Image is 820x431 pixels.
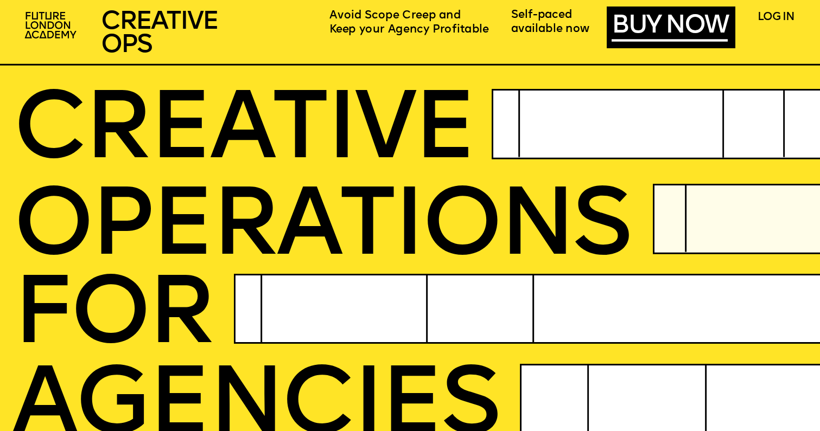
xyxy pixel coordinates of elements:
[511,23,590,35] span: available now
[13,86,473,182] span: CREATIVE
[13,182,630,278] span: OPERatioNS
[101,10,218,59] span: CREATIVE OPS
[612,14,727,42] a: BUY NOW
[329,10,461,22] span: Avoid Scope Creep and
[329,24,489,36] span: Keep your Agency Profitable
[20,7,84,44] img: upload-2f72e7a8-3806-41e8-b55b-d754ac055a4a.png
[758,11,793,23] a: LOG IN
[13,271,212,366] span: FOR
[511,9,572,21] span: Self-paced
